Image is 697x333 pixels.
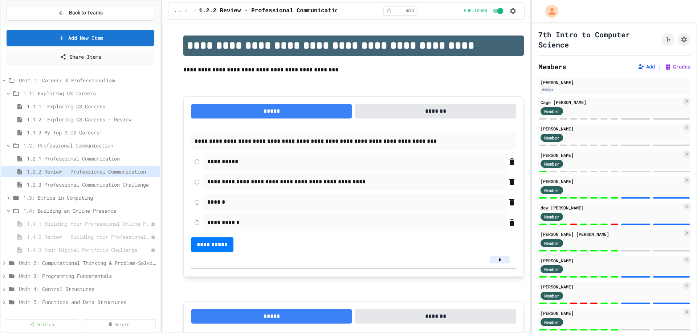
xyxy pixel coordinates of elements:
span: Unit 1: Careers & Professionalism [19,76,157,84]
div: Unpublished [151,221,156,226]
span: 1.2.2 Review - Professional Communication [27,168,157,175]
span: 1.4.1 Building Your Professional Online Presence [27,220,151,228]
span: Member [544,266,559,272]
a: Delete [82,319,156,329]
div: [PERSON_NAME] [541,125,682,132]
span: Member [544,108,559,115]
span: / [193,8,196,14]
span: 1.1.3 My Top 3 CS Careers! [27,129,157,136]
button: Grades [664,63,690,70]
div: [PERSON_NAME] [541,152,682,158]
button: Add [637,63,655,70]
div: Admin [541,86,554,92]
div: [PERSON_NAME] [541,79,688,86]
span: Unit 2: Computational Thinking & Problem-Solving [19,259,157,267]
span: Unit 5: Functions and Data Structures [19,298,157,306]
span: Unit 3: Programming Fundamentals [19,272,157,280]
h1: 7th Intro to Computer Science [538,29,659,50]
a: Share Items [7,49,154,64]
span: Member [544,240,559,246]
span: 1.4.2 Review - Building Your Professional Online Presence [27,233,151,241]
a: Publish [5,319,79,329]
span: 1.2.3 Professional Communication Challenge [27,181,157,188]
span: 1.1.1: Exploring CS Careers [27,103,157,110]
span: Member [544,213,559,220]
span: ... [174,8,182,14]
span: 1.1: Exploring CS Careers [23,90,157,97]
span: 1.2: Professional Communication [23,142,157,149]
span: / [185,8,188,14]
span: Member [544,319,559,325]
span: 1.3: Ethics in Computing [23,194,157,201]
span: 1.2.1 Professional Communication [27,155,157,162]
span: Unit 6: Working with Data & Files [19,311,157,319]
span: Member [544,187,559,193]
span: Member [544,134,559,141]
span: 1.1.2: Exploring CS Careers - Review [27,116,157,123]
span: Member [544,292,559,299]
div: day [PERSON_NAME] [541,204,682,211]
span: Unit 4: Control Structures [19,285,157,293]
div: [PERSON_NAME] [541,283,682,290]
button: Click to see fork details [661,33,674,46]
span: | [658,62,661,71]
div: Cage [PERSON_NAME] [541,99,682,105]
span: min [406,8,414,14]
div: [PERSON_NAME] [541,257,682,264]
div: Unpublished [151,234,156,240]
span: Published [464,8,488,14]
div: Content is published and visible to students [464,7,505,15]
span: Back to Teams [69,9,103,17]
div: My Account [538,3,560,20]
span: 1.2.2 Review - Professional Communication [199,7,342,15]
div: [PERSON_NAME] [541,310,682,316]
div: [PERSON_NAME] [PERSON_NAME] [541,231,682,237]
button: Back to Teams [7,5,154,21]
span: Member [544,161,559,167]
span: 1.4: Building an Online Presence [23,207,157,215]
a: Add New Item [7,30,154,46]
h2: Members [538,62,566,72]
span: 1.4.3 Your Digital Portfolio Challenge [27,246,151,254]
div: [PERSON_NAME] [541,178,682,184]
div: Unpublished [151,247,156,253]
button: Assignment Settings [677,33,690,46]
